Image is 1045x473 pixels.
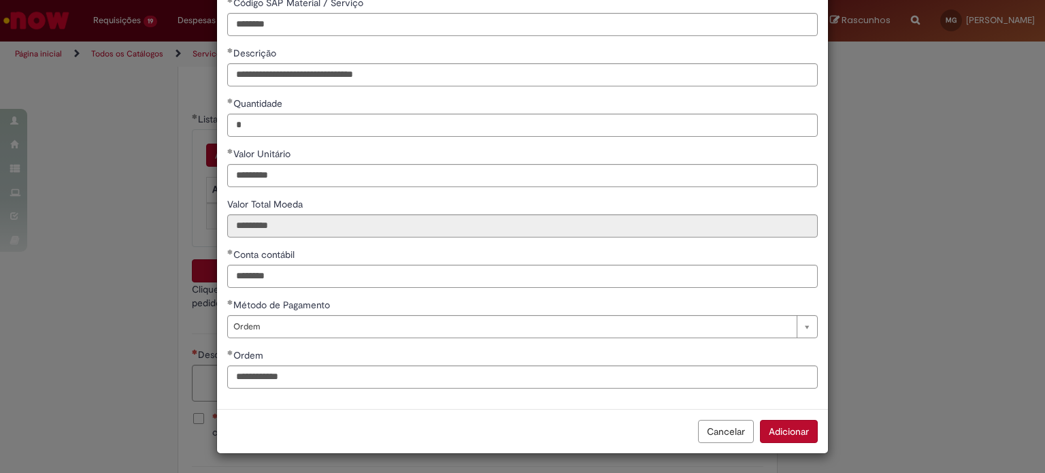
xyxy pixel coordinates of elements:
span: Quantidade [233,97,285,110]
span: Valor Unitário [233,148,293,160]
span: Obrigatório Preenchido [227,299,233,305]
span: Ordem [233,316,790,338]
span: Obrigatório Preenchido [227,148,233,154]
input: Conta contábil [227,265,818,288]
span: Obrigatório Preenchido [227,48,233,53]
input: Ordem [227,365,818,389]
button: Cancelar [698,420,754,443]
span: Conta contábil [233,248,297,261]
input: Descrição [227,63,818,86]
span: Somente leitura - Valor Total Moeda [227,198,305,210]
span: Ordem [233,349,266,361]
span: Obrigatório Preenchido [227,350,233,355]
span: Obrigatório Preenchido [227,98,233,103]
input: Valor Total Moeda [227,214,818,238]
span: Descrição [233,47,279,59]
span: Obrigatório Preenchido [227,249,233,255]
span: Método de Pagamento [233,299,333,311]
input: Valor Unitário [227,164,818,187]
input: Quantidade [227,114,818,137]
input: Código SAP Material / Serviço [227,13,818,36]
button: Adicionar [760,420,818,443]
